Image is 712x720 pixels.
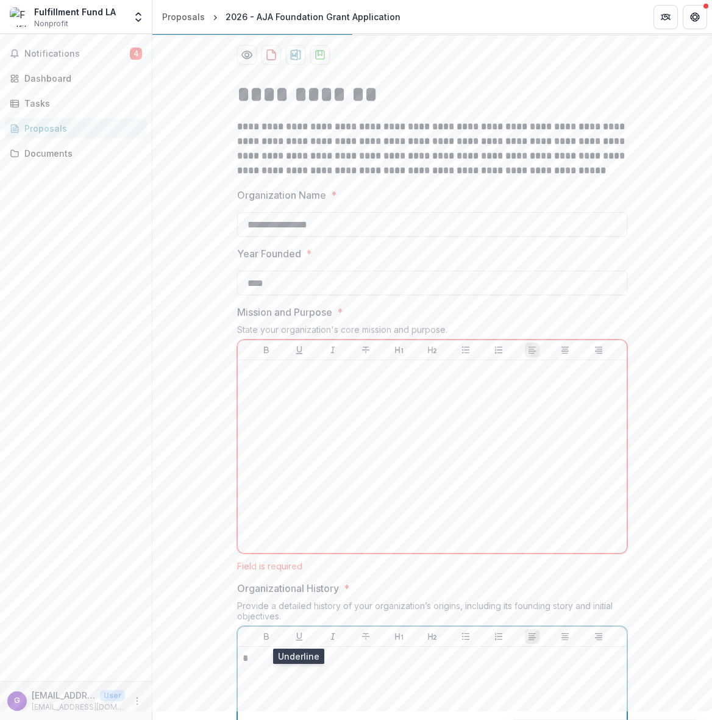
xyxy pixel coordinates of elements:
[237,601,627,626] div: Provide a detailed history of your organization’s origins, including its founding story and initi...
[525,343,539,357] button: Align Left
[32,702,125,713] p: [EMAIL_ADDRESS][DOMAIN_NAME]
[130,48,142,60] span: 4
[262,45,281,65] button: download-proposal
[491,629,506,644] button: Ordered List
[237,246,301,261] p: Year Founded
[10,7,29,27] img: Fulfillment Fund LA
[157,8,405,26] nav: breadcrumb
[358,343,373,357] button: Strike
[14,697,20,705] div: grants@fulfillment.org
[525,629,539,644] button: Align Left
[32,689,95,702] p: [EMAIL_ADDRESS][DOMAIN_NAME]
[358,629,373,644] button: Strike
[591,629,606,644] button: Align Right
[392,343,407,357] button: Heading 1
[259,343,274,357] button: Bold
[5,93,147,113] a: Tasks
[24,147,137,160] div: Documents
[24,122,137,135] div: Proposals
[237,45,257,65] button: Preview 8f4ecbf4-4cfc-4539-8baf-b1aa0501a72b-0.pdf
[683,5,707,29] button: Get Help
[286,45,305,65] button: download-proposal
[259,629,274,644] button: Bold
[292,629,307,644] button: Underline
[558,343,572,357] button: Align Center
[425,343,440,357] button: Heading 2
[34,5,116,18] div: Fulfillment Fund LA
[237,305,332,319] p: Mission and Purpose
[326,343,340,357] button: Italicize
[5,143,147,163] a: Documents
[5,118,147,138] a: Proposals
[558,629,572,644] button: Align Center
[157,8,210,26] a: Proposals
[24,72,137,85] div: Dashboard
[237,561,627,571] div: Field is required
[5,68,147,88] a: Dashboard
[326,629,340,644] button: Italicize
[591,343,606,357] button: Align Right
[237,581,339,596] p: Organizational History
[5,44,147,63] button: Notifications4
[458,629,473,644] button: Bullet List
[310,45,330,65] button: download-proposal
[237,188,326,202] p: Organization Name
[425,629,440,644] button: Heading 2
[458,343,473,357] button: Bullet List
[237,324,627,340] div: State your organization's core mission and purpose.
[653,5,678,29] button: Partners
[100,690,125,701] p: User
[226,10,400,23] div: 2026 - AJA Foundation Grant Application
[162,10,205,23] div: Proposals
[292,343,307,357] button: Underline
[34,18,68,29] span: Nonprofit
[392,629,407,644] button: Heading 1
[491,343,506,357] button: Ordered List
[130,694,144,708] button: More
[130,5,147,29] button: Open entity switcher
[24,97,137,110] div: Tasks
[24,49,130,59] span: Notifications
